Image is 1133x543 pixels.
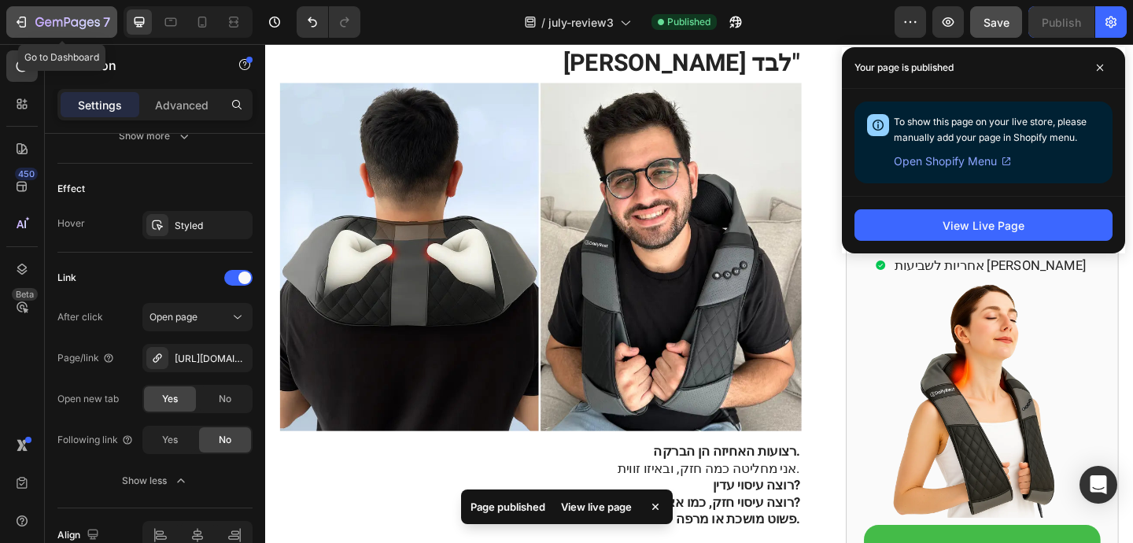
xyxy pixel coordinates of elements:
div: 450 [15,168,38,180]
p: מקל על כאבי צוואר, גב ומתח יומיומי [685,143,895,161]
button: Save [970,6,1022,38]
strong: רוצה עיסוי חזק, כמו אצל מסאז׳יסט? [365,489,581,510]
p: 7 [103,13,110,31]
p: Your page is published [854,60,954,76]
span: Published [667,15,710,29]
div: Hover [57,216,85,231]
button: 7 [6,6,117,38]
div: Page/link [57,351,115,365]
div: View live page [552,496,641,518]
strong: פשוט מושכת או מרפה – והוא מגיב. [375,507,581,528]
div: Undo/Redo [297,6,360,38]
iframe: Design area [265,44,1133,543]
h2: מומלץ [651,45,909,72]
div: [URL][DOMAIN_NAME] [175,352,249,366]
div: View Live Page [943,217,1024,234]
img: gempages_571524628095173504-6be4473d-c181-43ea-b3c7-fe22aef02788.webp [651,257,909,515]
button: Show more [57,122,253,150]
button: Open page [142,303,253,331]
span: No [219,433,231,447]
p: אני מחליטה כמה חזק, ובאיזו זווית. [17,434,581,471]
div: Following link [57,433,134,447]
span: Save [984,16,1009,29]
span: No [219,392,231,406]
p: שיפור איכות השינה [685,202,895,220]
img: gempages_571524628095173504-edfc3763-a27a-4843-bd49-8ea3e39d4b99.webp [16,42,583,421]
span: To show this page on your live store, please manually add your page in Shopify menu. [894,116,1087,143]
span: Open page [149,311,197,323]
div: Open new tab [57,392,119,406]
p: Settings [78,97,122,113]
button: Publish [1028,6,1094,38]
span: Yes [162,433,178,447]
div: Show less [122,473,189,489]
p: Button [76,56,210,75]
span: Yes [162,392,178,406]
div: Publish [1042,14,1081,31]
div: Link [57,271,76,285]
span: july-review3 [548,14,614,31]
p: Advanced [155,97,209,113]
strong: רצועות האחיזה הן הברקה. [422,433,581,454]
div: After click [57,310,103,324]
div: Beta [12,288,38,301]
span: Open Shopify Menu [894,152,997,171]
button: View Live Page [854,209,1113,241]
div: Effect [57,182,85,196]
button: Show less [57,467,253,495]
p: עיסוי מפנק ומרגיע [685,172,895,190]
div: Show more [119,128,192,144]
strong: רוצה עיסוי עדין? [486,470,581,491]
div: Styled [175,219,249,233]
p: Page published [471,499,545,515]
div: Open Intercom Messenger [1079,466,1117,504]
h2: DailyRest [651,103,909,133]
p: אחריות לשביעות [PERSON_NAME] [685,231,895,249]
span: / [541,14,545,31]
